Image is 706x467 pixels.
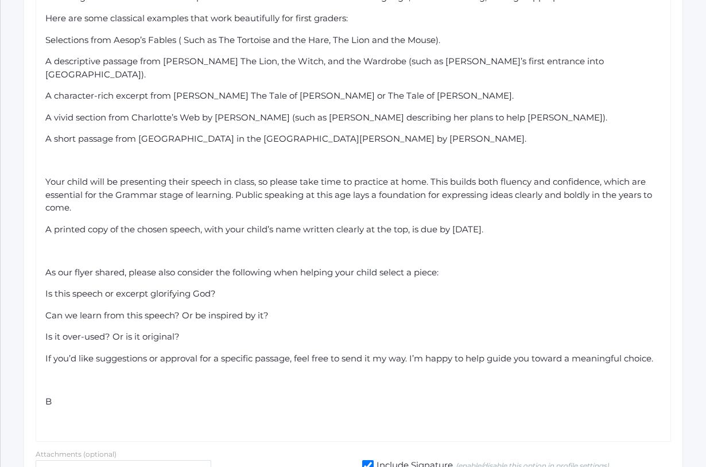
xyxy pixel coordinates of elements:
[45,224,483,235] span: A printed copy of the chosen speech, with your child’s name written clearly at the top, is due by...
[45,310,269,321] span: Can we learn from this speech? Or be inspired by it?
[45,267,439,278] span: As our flyer shared, please also consider the following when helping your child select a piece:
[45,331,180,342] span: Is it over-used? Or is it original?
[45,396,52,407] span: B
[45,133,526,144] span: A short passage from [GEOGRAPHIC_DATA] in the [GEOGRAPHIC_DATA][PERSON_NAME] by [PERSON_NAME].
[45,90,514,101] span: A character-rich excerpt from [PERSON_NAME] The Tale of [PERSON_NAME] or The Tale of [PERSON_NAME].
[45,13,348,24] span: Here are some classical examples that work beautifully for first graders:
[45,176,654,213] span: Your child will be presenting their speech in class, so please take time to practice at home. Thi...
[36,450,117,458] label: Attachments (optional)
[45,56,606,80] span: A descriptive passage from [PERSON_NAME] The Lion, the Witch, and the Wardrobe (such as [PERSON_N...
[45,112,607,123] span: A vivid section from Charlotte’s Web by [PERSON_NAME] (such as [PERSON_NAME] describing her plans...
[45,34,440,45] span: Selections from Aesop’s Fables ( Such as The Tortoise and the Hare, The Lion and the Mouse).
[45,288,216,299] span: Is this speech or excerpt glorifying God?
[45,353,653,364] span: If you’d like suggestions or approval for a specific passage, feel free to send it my way. I’m ha...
